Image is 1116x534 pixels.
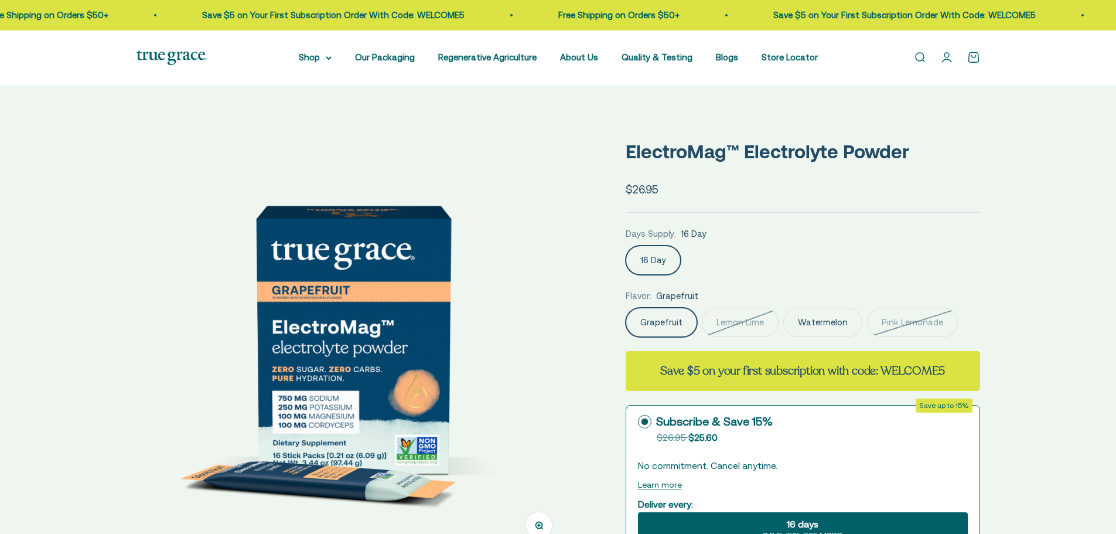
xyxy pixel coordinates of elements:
[622,52,692,62] a: Quality & Testing
[656,289,698,303] span: Grapefruit
[139,8,401,22] p: Save $5 on Your First Subscription Order With Code: WELCOME5
[438,52,537,62] a: Regenerative Agriculture
[495,10,616,20] a: Free Shipping on Orders $50+
[626,137,980,166] p: ElectroMag™ Electrolyte Powder
[626,227,676,241] legend: Days Supply:
[710,8,972,22] p: Save $5 on Your First Subscription Order With Code: WELCOME5
[355,52,415,62] a: Our Packaging
[626,181,658,198] sale-price: $26.95
[299,50,332,64] summary: Shop
[762,52,818,62] a: Store Locator
[560,52,598,62] a: About Us
[681,227,707,241] span: 16 Day
[716,52,738,62] a: Blogs
[660,363,945,379] strong: Save $5 on your first subscription with code: WELCOME5
[626,289,651,303] legend: Flavor:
